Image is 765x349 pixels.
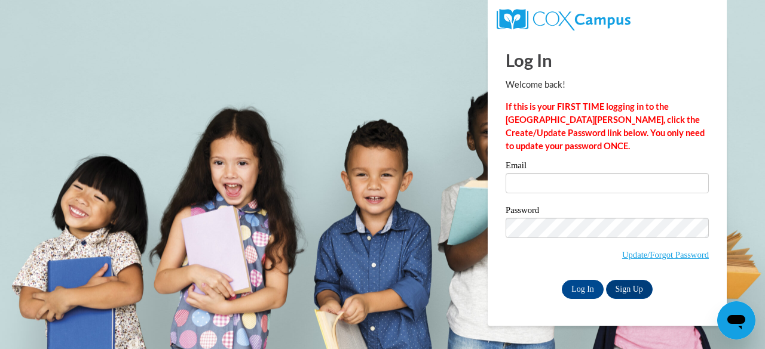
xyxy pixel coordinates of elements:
[717,301,755,339] iframe: Button to launch messaging window
[506,101,705,151] strong: If this is your FIRST TIME logging in to the [GEOGRAPHIC_DATA][PERSON_NAME], click the Create/Upd...
[506,161,709,173] label: Email
[506,78,709,91] p: Welcome back!
[606,280,653,299] a: Sign Up
[497,9,631,30] img: COX Campus
[506,48,709,72] h1: Log In
[622,250,709,260] a: Update/Forgot Password
[562,280,604,299] input: Log In
[506,206,709,218] label: Password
